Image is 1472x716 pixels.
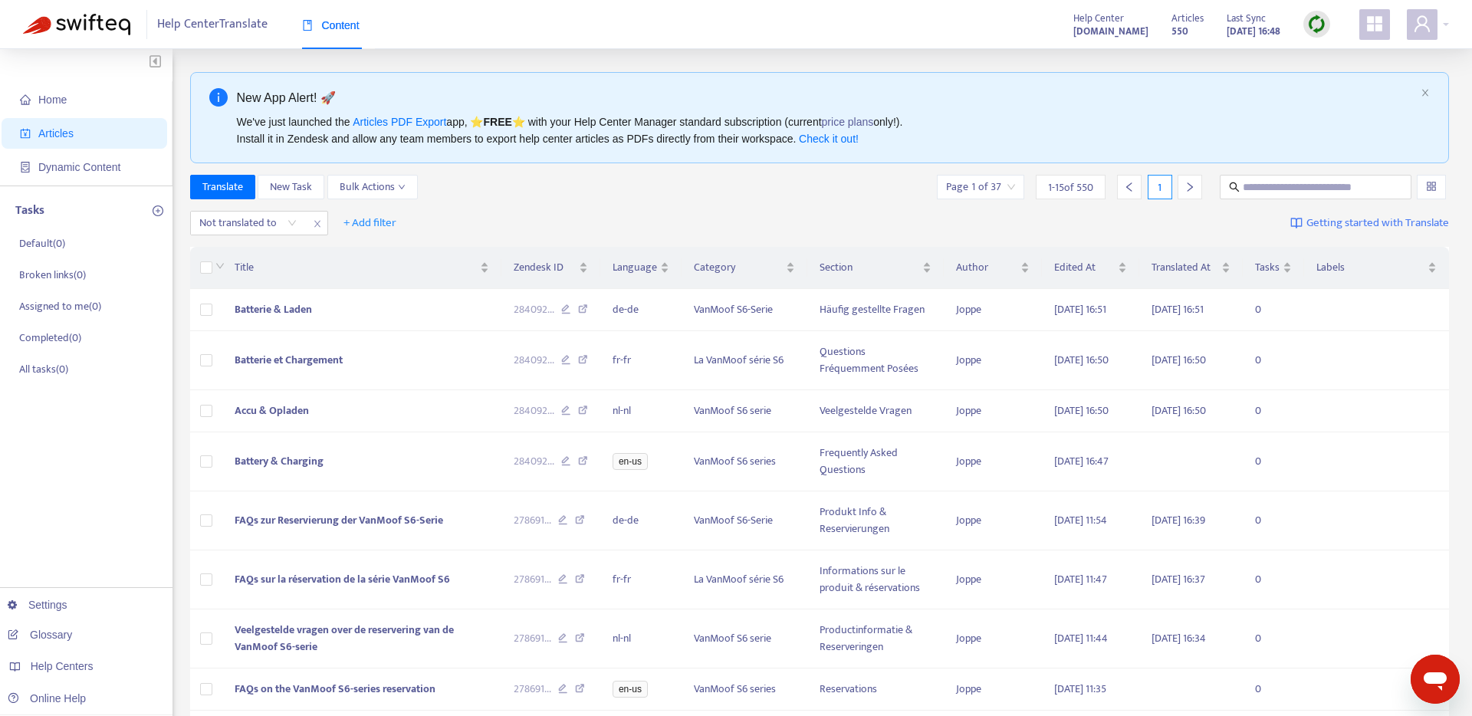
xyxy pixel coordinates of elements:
[682,390,807,432] td: VanMoof S6 serie
[302,20,313,31] span: book
[514,630,551,647] span: 278691 ...
[1054,511,1107,529] span: [DATE] 11:54
[398,183,406,191] span: down
[1152,402,1206,419] span: [DATE] 16:50
[1171,23,1188,40] strong: 550
[270,179,312,195] span: New Task
[235,259,478,276] span: Title
[8,629,72,641] a: Glossary
[1152,570,1205,588] span: [DATE] 16:37
[600,550,682,609] td: fr-fr
[1243,289,1304,331] td: 0
[807,289,944,331] td: Häufig gestellte Fragen
[807,247,944,289] th: Section
[1073,23,1148,40] strong: [DOMAIN_NAME]
[799,133,859,145] a: Check it out!
[944,609,1042,668] td: Joppe
[807,491,944,550] td: Produkt Info & Reservierungen
[1048,179,1093,195] span: 1 - 15 of 550
[332,211,408,235] button: + Add filter
[1148,175,1172,199] div: 1
[235,301,312,318] span: Batterie & Laden
[1243,491,1304,550] td: 0
[944,491,1042,550] td: Joppe
[1243,432,1304,491] td: 0
[1227,10,1266,27] span: Last Sync
[514,301,554,318] span: 284092 ...
[327,175,418,199] button: Bulk Actionsdown
[682,491,807,550] td: VanMoof S6-Serie
[235,452,324,470] span: Battery & Charging
[514,571,551,588] span: 278691 ...
[682,289,807,331] td: VanMoof S6-Serie
[8,692,86,705] a: Online Help
[600,289,682,331] td: de-de
[1243,247,1304,289] th: Tasks
[1054,680,1106,698] span: [DATE] 11:35
[613,453,648,470] span: en-us
[19,235,65,251] p: Default ( 0 )
[600,247,682,289] th: Language
[1421,88,1430,98] button: close
[19,267,86,283] p: Broken links ( 0 )
[1054,570,1107,588] span: [DATE] 11:47
[38,161,120,173] span: Dynamic Content
[202,179,243,195] span: Translate
[1073,22,1148,40] a: [DOMAIN_NAME]
[307,215,327,233] span: close
[682,550,807,609] td: La VanMoof série S6
[1243,390,1304,432] td: 0
[237,113,1415,147] div: We've just launched the app, ⭐ ⭐️ with your Help Center Manager standard subscription (current on...
[514,681,551,698] span: 278691 ...
[944,668,1042,711] td: Joppe
[1073,10,1124,27] span: Help Center
[20,128,31,139] span: account-book
[235,351,343,369] span: Batterie et Chargement
[153,205,163,216] span: plus-circle
[190,175,255,199] button: Translate
[682,432,807,491] td: VanMoof S6 series
[353,116,446,128] a: Articles PDF Export
[1152,351,1206,369] span: [DATE] 16:50
[1255,259,1280,276] span: Tasks
[1042,247,1138,289] th: Edited At
[23,14,130,35] img: Swifteq
[1316,259,1424,276] span: Labels
[483,116,511,128] b: FREE
[514,453,554,470] span: 284092 ...
[1054,452,1109,470] span: [DATE] 16:47
[600,609,682,668] td: nl-nl
[1304,247,1449,289] th: Labels
[613,259,657,276] span: Language
[944,331,1042,390] td: Joppe
[15,202,44,220] p: Tasks
[1243,609,1304,668] td: 0
[944,390,1042,432] td: Joppe
[1365,15,1384,33] span: appstore
[235,570,450,588] span: FAQs sur la réservation de la série VanMoof S6
[222,247,502,289] th: Title
[1184,182,1195,192] span: right
[944,432,1042,491] td: Joppe
[600,390,682,432] td: nl-nl
[613,681,648,698] span: en-us
[19,298,101,314] p: Assigned to me ( 0 )
[956,259,1017,276] span: Author
[1306,215,1449,232] span: Getting started with Translate
[694,259,783,276] span: Category
[157,10,268,39] span: Help Center Translate
[235,511,443,529] span: FAQs zur Reservierung der VanMoof S6-Serie
[1243,550,1304,609] td: 0
[682,609,807,668] td: VanMoof S6 serie
[235,621,454,655] span: Veelgestelde vragen over de reservering van de VanMoof S6-serie
[1152,301,1204,318] span: [DATE] 16:51
[682,247,807,289] th: Category
[807,432,944,491] td: Frequently Asked Questions
[235,402,309,419] span: Accu & Opladen
[820,259,919,276] span: Section
[1421,88,1430,97] span: close
[1290,217,1303,229] img: image-link
[302,19,360,31] span: Content
[807,609,944,668] td: Productinformatie & Reserveringen
[807,550,944,609] td: Informations sur le produit & réservations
